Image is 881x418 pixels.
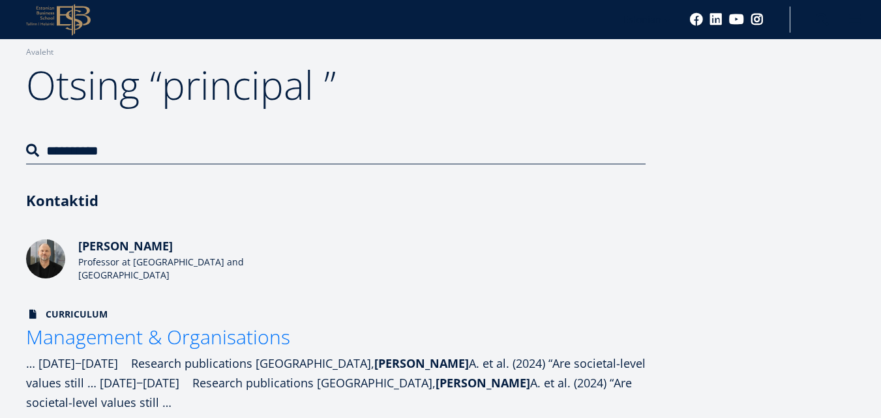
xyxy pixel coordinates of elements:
[709,13,723,26] a: Linkedin
[26,353,646,412] div: … [DATE]−[DATE] Research publications [GEOGRAPHIC_DATA], A. et al. (2024) “Are societal-level val...
[26,308,108,321] span: Curriculum
[26,59,646,111] h1: Otsing “principal ”
[78,256,274,282] div: Professor at [GEOGRAPHIC_DATA] and [GEOGRAPHIC_DATA]
[751,13,764,26] a: Instagram
[26,323,290,350] span: Management & Organisations
[436,375,530,391] strong: [PERSON_NAME]
[78,238,173,254] span: [PERSON_NAME]
[26,46,53,59] a: Avaleht
[690,13,703,26] a: Facebook
[26,239,65,278] img: Antti Ainamo
[374,355,469,371] strong: [PERSON_NAME]
[729,13,744,26] a: Youtube
[26,190,646,210] h3: Kontaktid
